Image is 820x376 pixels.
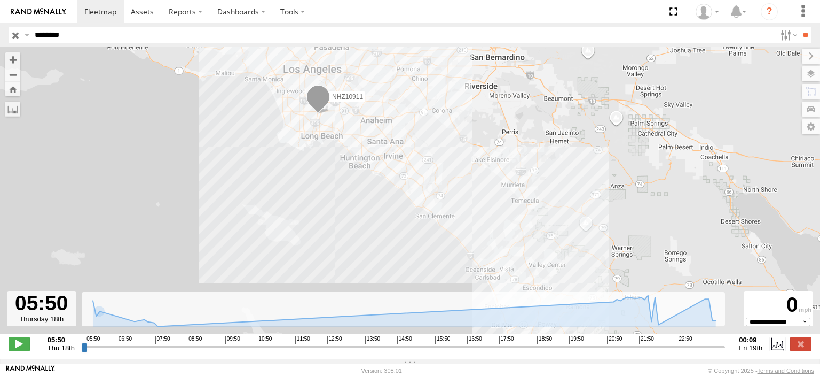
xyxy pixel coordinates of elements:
span: 11:50 [295,336,310,344]
label: Search Query [22,27,31,43]
div: Zulema McIntosch [692,4,723,20]
span: Fri 19th Sep 2025 [739,344,762,352]
span: 12:50 [327,336,342,344]
span: 14:50 [397,336,412,344]
i: ? [761,3,778,20]
span: 15:50 [435,336,450,344]
label: Measure [5,102,20,117]
button: Zoom Home [5,82,20,96]
span: 21:50 [639,336,654,344]
span: 19:50 [569,336,584,344]
strong: 00:09 [739,336,762,344]
span: 05:50 [85,336,100,344]
label: Play/Stop [9,337,30,351]
img: rand-logo.svg [11,8,66,16]
strong: 05:50 [48,336,75,344]
div: Version: 308.01 [361,367,402,374]
span: 06:50 [117,336,132,344]
span: 08:50 [187,336,202,344]
div: © Copyright 2025 - [708,367,814,374]
span: 22:50 [677,336,692,344]
button: Zoom out [5,67,20,82]
label: Search Filter Options [776,27,799,43]
span: 16:50 [467,336,482,344]
span: NHZ10911 [332,93,363,101]
a: Terms and Conditions [758,367,814,374]
div: 0 [745,293,811,317]
span: 07:50 [155,336,170,344]
span: 18:50 [537,336,552,344]
label: Map Settings [802,119,820,134]
span: 10:50 [257,336,272,344]
label: Close [790,337,811,351]
a: Visit our Website [6,365,55,376]
span: 17:50 [499,336,514,344]
span: 09:50 [225,336,240,344]
button: Zoom in [5,52,20,67]
span: 13:50 [365,336,380,344]
span: Thu 18th Sep 2025 [48,344,75,352]
span: 20:50 [607,336,622,344]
